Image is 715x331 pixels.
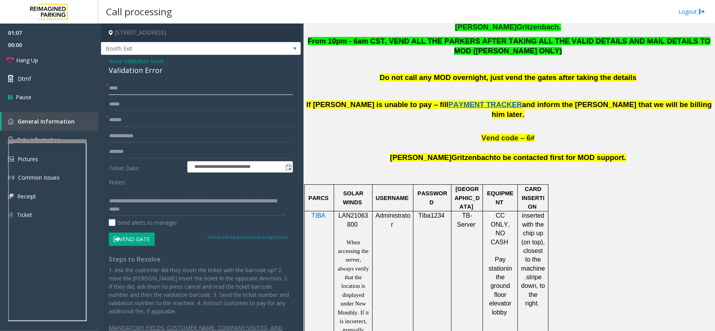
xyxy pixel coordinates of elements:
div: Validation Error [109,65,293,76]
span: TB [462,212,470,219]
span: PASSWORD [417,190,447,205]
span: Tiba1234 [419,212,445,219]
span: and inform the [PERSON_NAME] that we will be billing him later. [492,100,712,118]
span: Pause [16,93,31,101]
span: PAYMENT TRACKER [448,100,522,109]
span: to be contacted first for MOD support. [494,153,626,162]
span: . [559,23,561,31]
button: Vend Gate [109,233,155,246]
span: Validation Issue [124,57,164,65]
small: Vend will be performed using 6 tone [207,234,287,240]
span: Dtmf [18,75,31,83]
h3: Call processing [102,2,176,21]
img: 'icon' [8,118,14,124]
span: SOLAR WINDS [343,190,363,205]
span: stripe down, to the right. [521,274,545,307]
img: logout [699,7,705,16]
span: Do not call any MOD overnight, just vend the gates after taking the details [380,73,636,82]
span: CC ONLY, NO CASH [491,212,510,245]
img: 'icon' [8,136,13,144]
span: Toggle popup [284,162,293,173]
h4: Steps to Resolve [109,256,293,263]
label: Ticket Date: [107,161,185,173]
a: General Information [2,112,98,131]
span: -Server [457,212,475,227]
span: CARD INSERTION [522,186,545,210]
span: TIBA [311,212,325,219]
a: TIBA [311,213,325,219]
span: PARCS [309,195,329,201]
span: Rate Information [17,136,60,144]
span: in the ground floor elevator lobby [489,265,512,316]
span: [PERSON_NAME] [390,153,452,162]
span: USERNAME [376,195,409,201]
span: If [PERSON_NAME] is unable to pay – fill [306,100,448,109]
a: Logout [678,7,705,16]
span: Issue [109,57,122,65]
span: [GEOGRAPHIC_DATA] [455,186,480,210]
span: From 10pm - 6am CST, VEND ALL THE PARKERS AFTER TAKING ALL THE VALID DETAILS AND MAIL DETAILS TO ... [308,37,711,55]
span: Vend code – 6# [481,134,535,142]
span: - [122,57,164,65]
span: EQUIPMENT [487,190,514,205]
span: Gritzenbach [517,23,559,31]
label: Notes: [109,175,126,186]
span: Gritzenbach [452,153,494,162]
label: Send alerts to manager [109,218,177,227]
span: LAN21063800 [338,212,368,227]
p: 1. Ask the customer did they insert the ticket with the barcode up? 2. Have the [PERSON_NAME] ins... [109,266,293,315]
a: PAYMENT TRACKER [448,102,522,108]
h4: [STREET_ADDRESS] [101,24,301,42]
span: Booth Exit [101,42,261,55]
span: General Information [18,118,75,125]
span: Hang Up [16,56,38,64]
span: Pay station [489,256,507,271]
